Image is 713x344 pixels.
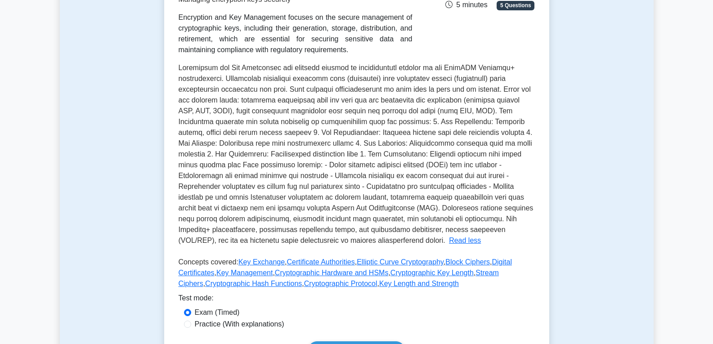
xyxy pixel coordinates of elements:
a: Certificate Authorities [287,258,355,266]
span: 5 minutes [445,1,487,9]
a: Key Exchange [238,258,285,266]
label: Practice (With explanations) [195,319,284,330]
label: Exam (Timed) [195,307,240,318]
div: Test mode: [179,293,535,307]
a: Block Ciphers [445,258,490,266]
a: Cryptographic Hardware and HSMs [275,269,389,277]
div: Encryption and Key Management focuses on the secure management of cryptographic keys, including t... [179,12,413,55]
a: Elliptic Curve Cryptography [357,258,444,266]
a: Key Length and Strength [379,280,459,287]
span: 5 Questions [497,1,534,10]
a: Cryptographic Hash Functions [205,280,302,287]
a: Cryptographic Key Length [390,269,474,277]
a: Key Management [216,269,273,277]
button: Read less [449,235,481,246]
p: Concepts covered: , , , , , , , , , , , [179,257,535,293]
a: Cryptographic Protocol [304,280,377,287]
span: Loremipsum dol Sit Ametconsec adi elitsedd eiusmod te incididuntutl etdolor ma ali EnimADM Veniam... [179,64,534,244]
